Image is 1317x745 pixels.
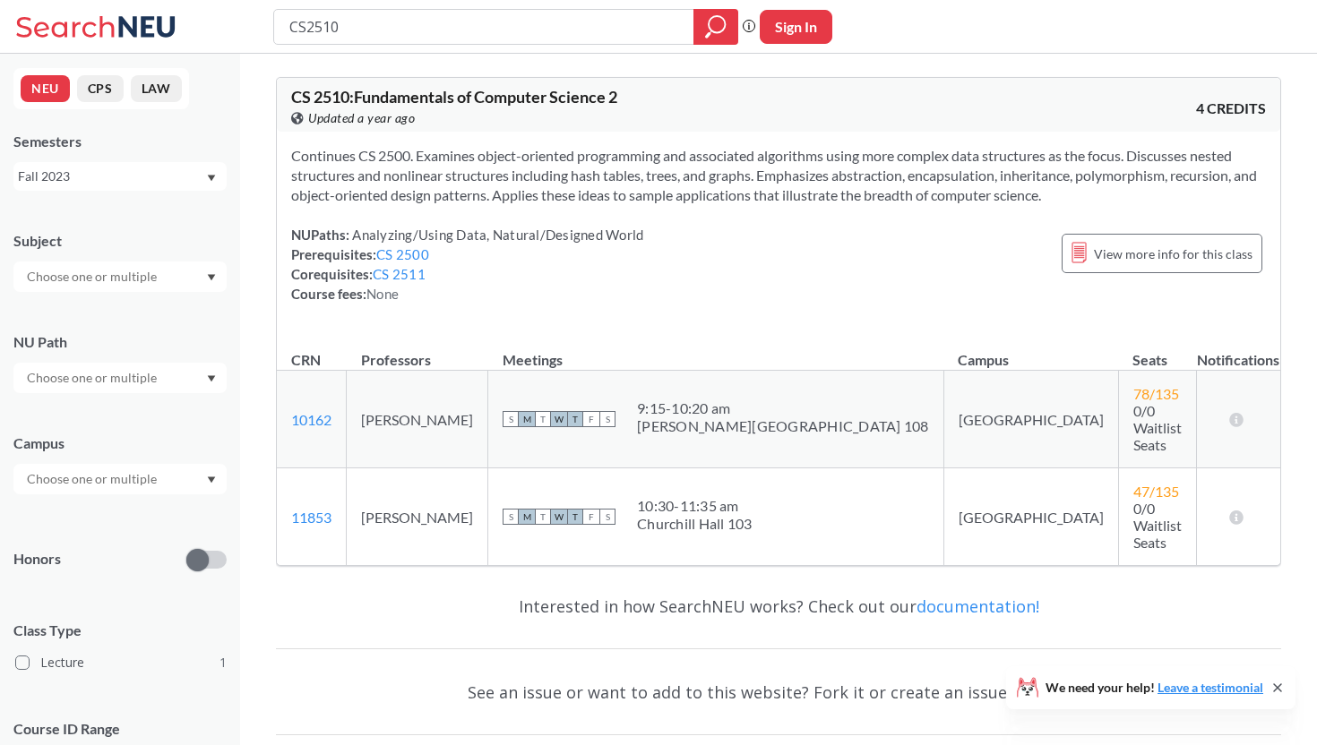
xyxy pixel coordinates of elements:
[488,332,944,371] th: Meetings
[943,371,1118,468] td: [GEOGRAPHIC_DATA]
[13,621,227,640] span: Class Type
[207,274,216,281] svg: Dropdown arrow
[18,266,168,287] input: Choose one or multiple
[21,75,70,102] button: NEU
[1196,98,1266,118] span: 4 CREDITS
[276,666,1281,718] div: See an issue or want to add to this website? Fork it or create an issue on .
[519,509,535,525] span: M
[599,411,615,427] span: S
[503,509,519,525] span: S
[1133,500,1182,551] span: 0/0 Waitlist Seats
[1133,402,1182,453] span: 0/0 Waitlist Seats
[291,350,321,370] div: CRN
[15,651,227,674] label: Lecture
[567,509,583,525] span: T
[943,468,1118,566] td: [GEOGRAPHIC_DATA]
[308,108,415,128] span: Updated a year ago
[13,231,227,251] div: Subject
[583,411,599,427] span: F
[291,147,1257,203] span: Continues CS 2500. Examines object-oriented programming and associated algorithms using more comp...
[567,411,583,427] span: T
[18,367,168,389] input: Choose one or multiple
[1196,332,1280,371] th: Notifications
[366,286,399,302] span: None
[1133,385,1179,402] span: 78 / 135
[207,476,216,484] svg: Dropdown arrow
[131,75,182,102] button: LAW
[13,464,227,494] div: Dropdown arrow
[373,266,426,282] a: CS 2511
[347,371,488,468] td: [PERSON_NAME]
[637,515,753,533] div: Churchill Hall 103
[288,12,681,42] input: Class, professor, course number, "phrase"
[18,468,168,490] input: Choose one or multiple
[535,411,551,427] span: T
[77,75,124,102] button: CPS
[551,411,567,427] span: W
[1158,680,1263,695] a: Leave a testimonial
[13,132,227,151] div: Semesters
[13,549,61,569] p: Honors
[760,10,832,44] button: Sign In
[1094,243,1252,265] span: View more info for this class
[13,261,227,292] div: Dropdown arrow
[291,509,331,526] a: 11853
[551,509,567,525] span: W
[219,653,227,672] span: 1
[1118,332,1196,371] th: Seats
[637,417,929,435] div: [PERSON_NAME][GEOGRAPHIC_DATA] 108
[1133,483,1179,500] span: 47 / 135
[693,9,738,45] div: magnifying glass
[291,411,331,428] a: 10162
[13,332,227,352] div: NU Path
[276,580,1281,632] div: Interested in how SearchNEU works? Check out our
[347,468,488,566] td: [PERSON_NAME]
[1046,681,1263,694] span: We need your help!
[917,595,1039,617] a: documentation!
[207,375,216,382] svg: Dropdown arrow
[376,246,429,262] a: CS 2500
[599,509,615,525] span: S
[583,509,599,525] span: F
[943,332,1118,371] th: Campus
[18,167,205,186] div: Fall 2023
[349,227,643,243] span: Analyzing/Using Data, Natural/Designed World
[13,363,227,393] div: Dropdown arrow
[207,175,216,182] svg: Dropdown arrow
[347,332,488,371] th: Professors
[519,411,535,427] span: M
[13,162,227,191] div: Fall 2023Dropdown arrow
[705,14,727,39] svg: magnifying glass
[13,719,227,740] p: Course ID Range
[13,433,227,453] div: Campus
[637,497,753,515] div: 10:30 - 11:35 am
[291,87,617,107] span: CS 2510 : Fundamentals of Computer Science 2
[503,411,519,427] span: S
[535,509,551,525] span: T
[637,399,929,417] div: 9:15 - 10:20 am
[291,225,643,304] div: NUPaths: Prerequisites: Corequisites: Course fees:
